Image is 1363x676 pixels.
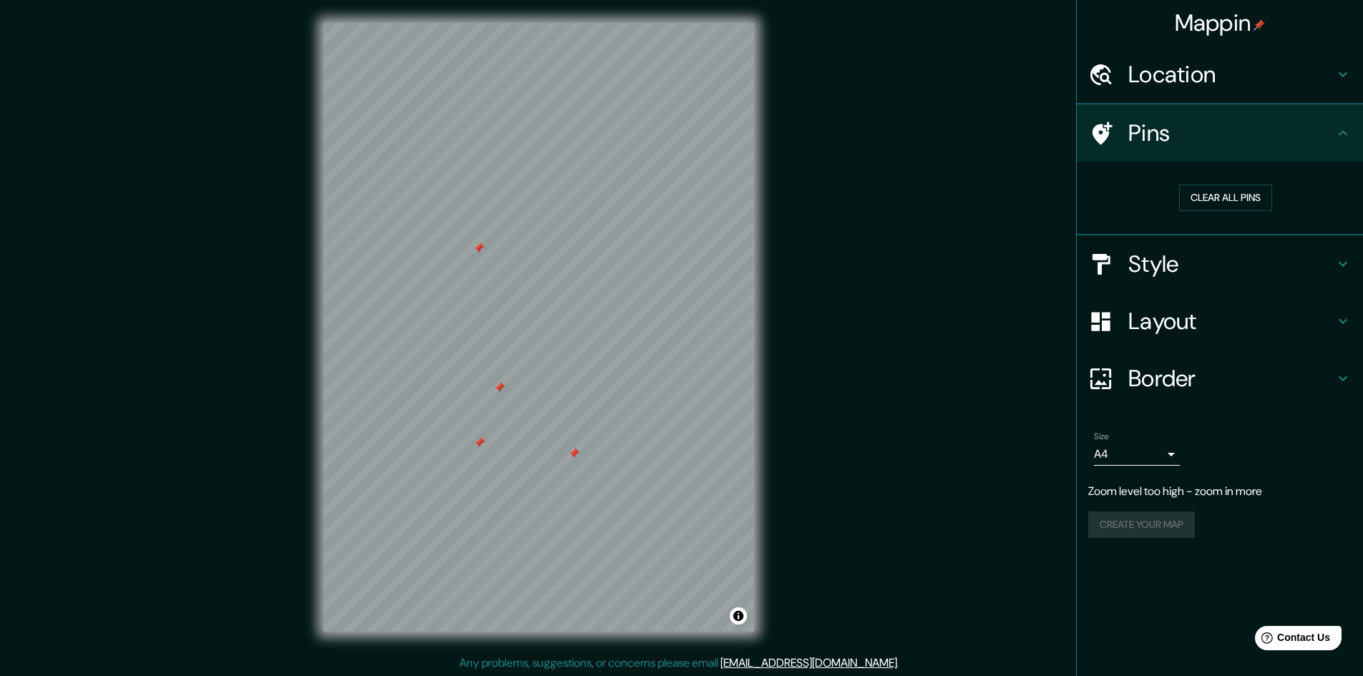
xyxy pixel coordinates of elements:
[730,607,747,624] button: Toggle attribution
[899,655,902,672] div: .
[1088,483,1352,500] p: Zoom level too high - zoom in more
[323,23,754,632] canvas: Map
[1094,431,1109,443] label: Size
[1094,443,1180,466] div: A4
[1236,620,1347,660] iframe: Help widget launcher
[902,655,904,672] div: .
[1077,46,1363,103] div: Location
[1077,293,1363,350] div: Layout
[1128,364,1334,393] h4: Border
[459,655,899,672] p: Any problems, suggestions, or concerns please email .
[1128,60,1334,89] h4: Location
[1077,235,1363,293] div: Style
[1128,307,1334,335] h4: Layout
[1254,19,1265,31] img: pin-icon.png
[1128,119,1334,147] h4: Pins
[1077,350,1363,407] div: Border
[1077,104,1363,162] div: Pins
[1128,250,1334,278] h4: Style
[720,655,897,670] a: [EMAIL_ADDRESS][DOMAIN_NAME]
[1175,9,1266,37] h4: Mappin
[1179,185,1272,211] button: Clear all pins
